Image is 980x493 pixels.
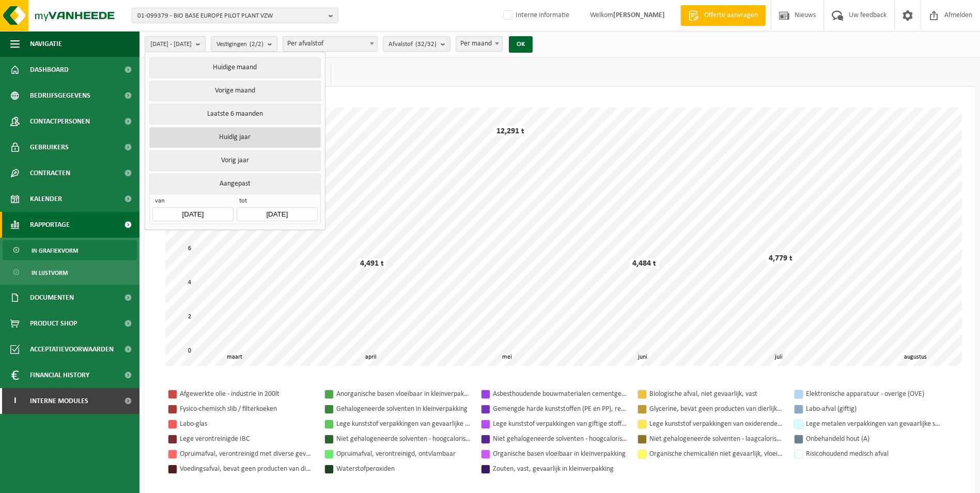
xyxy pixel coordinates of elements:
[30,388,88,414] span: Interne modules
[383,36,450,52] button: Afvalstof(32/32)
[10,388,20,414] span: I
[132,8,338,23] button: 01-099379 - BIO BASE EUROPE PILOT PLANT VZW
[149,57,320,78] button: Huidige maand
[149,127,320,148] button: Huidig jaar
[649,448,784,460] div: Organische chemicaliën niet gevaarlijk, vloeibaar in kleinverpakking
[150,37,192,52] span: [DATE] - [DATE]
[415,41,437,48] count: (32/32)
[336,388,471,400] div: Anorganische basen vloeibaar in kleinverpakking
[30,212,70,238] span: Rapportage
[702,10,760,21] span: Offerte aanvragen
[237,197,317,207] span: tot
[180,463,314,475] div: Voedingsafval, bevat geen producten van dierlijke oorsprong, gemengde verpakking (exclusief glas)
[283,36,378,52] span: Per afvalstof
[32,263,68,283] span: In lijstvorm
[680,5,766,26] a: Offerte aanvragen
[357,258,386,269] div: 4,491 t
[30,57,69,83] span: Dashboard
[336,463,471,475] div: Waterstofperoxiden
[509,36,533,53] button: OK
[806,433,940,445] div: Onbehandeld hout (A)
[456,37,502,51] span: Per maand
[493,433,627,445] div: Niet gehalogeneerde solventen - hoogcalorisch in kleinverpakking
[493,418,627,430] div: Lege kunststof verpakkingen van giftige stoffen
[649,418,784,430] div: Lege kunststof verpakkingen van oxiderende stoffen
[649,433,784,445] div: Niet gehalogeneerde solventen - laagcalorisch in 200lt-vat
[806,418,940,430] div: Lege metalen verpakkingen van gevaarlijke stoffen
[336,448,471,460] div: Opruimafval, verontreinigd, ontvlambaar
[806,388,940,400] div: Elektronische apparatuur - overige (OVE)
[493,463,627,475] div: Zouten, vast, gevaarlijk in kleinverpakking
[613,11,665,19] strong: [PERSON_NAME]
[388,37,437,52] span: Afvalstof
[494,126,527,136] div: 12,291 t
[180,403,314,415] div: Fysico-chemisch slib / filterkoeken
[250,41,263,48] count: (2/2)
[149,104,320,125] button: Laatste 6 maanden
[211,36,277,52] button: Vestigingen(2/2)
[3,240,137,260] a: In grafiekvorm
[630,258,659,269] div: 4,484 t
[336,418,471,430] div: Lege kunststof verpakkingen van gevaarlijke stoffen
[649,403,784,415] div: Glycerine, bevat geen producten van dierlijke oorsprong
[30,31,62,57] span: Navigatie
[180,418,314,430] div: Labo-glas
[283,37,377,51] span: Per afvalstof
[30,83,90,109] span: Bedrijfsgegevens
[501,8,569,23] label: Interne informatie
[30,336,114,362] span: Acceptatievoorwaarden
[493,403,627,415] div: Gemengde harde kunststoffen (PE en PP), recycleerbaar (industrieel)
[149,174,320,194] button: Aangepast
[32,241,78,260] span: In grafiekvorm
[216,37,263,52] span: Vestigingen
[145,36,206,52] button: [DATE] - [DATE]
[766,253,795,264] div: 4,779 t
[336,403,471,415] div: Gehalogeneerde solventen in kleinverpakking
[30,160,70,186] span: Contracten
[180,388,314,400] div: Afgewerkte olie - industrie in 200lt
[30,362,89,388] span: Financial History
[806,403,940,415] div: Labo-afval (giftig)
[806,448,940,460] div: Risicohoudend medisch afval
[30,186,62,212] span: Kalender
[30,134,69,160] span: Gebruikers
[180,448,314,460] div: Opruimafval, verontreinigd met diverse gevaarlijke afvalstoffen
[149,150,320,171] button: Vorig jaar
[30,285,74,311] span: Documenten
[336,433,471,445] div: Niet gehalogeneerde solventen - hoogcalorisch in IBC
[30,311,77,336] span: Product Shop
[180,433,314,445] div: Lege verontreinigde IBC
[456,36,503,52] span: Per maand
[3,263,137,282] a: In lijstvorm
[493,388,627,400] div: Asbesthoudende bouwmaterialen cementgebonden (hechtgebonden)
[30,109,90,134] span: Contactpersonen
[649,388,784,400] div: Biologische afval, niet gevaarlijk, vast
[137,8,324,24] span: 01-099379 - BIO BASE EUROPE PILOT PLANT VZW
[493,448,627,460] div: Organische basen vloeibaar in kleinverpakking
[152,197,233,207] span: van
[149,81,320,101] button: Vorige maand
